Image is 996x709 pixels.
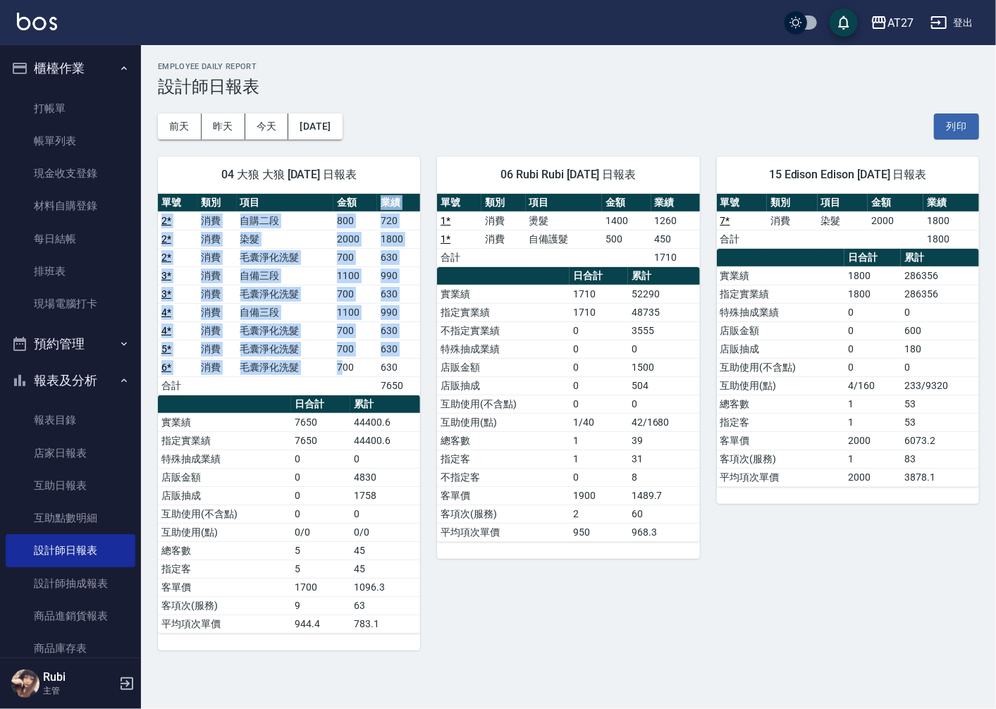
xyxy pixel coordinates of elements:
[350,560,420,578] td: 45
[717,358,845,376] td: 互助使用(不含點)
[844,395,901,413] td: 1
[333,266,376,285] td: 1100
[350,541,420,560] td: 45
[437,431,570,450] td: 總客數
[717,230,768,248] td: 合計
[245,113,289,140] button: 今天
[628,340,700,358] td: 0
[377,194,421,212] th: 業績
[602,230,651,248] td: 500
[901,303,979,321] td: 0
[237,321,334,340] td: 毛囊淨化洗髮
[350,523,420,541] td: 0/0
[377,266,421,285] td: 990
[717,431,845,450] td: 客單價
[291,395,350,414] th: 日合計
[350,450,420,468] td: 0
[628,523,700,541] td: 968.3
[481,211,526,230] td: 消費
[288,113,342,140] button: [DATE]
[844,321,901,340] td: 0
[197,358,237,376] td: 消費
[437,486,570,505] td: 客單價
[237,211,334,230] td: 自購二段
[377,321,421,340] td: 630
[6,223,135,255] a: 每日結帳
[197,248,237,266] td: 消費
[437,340,570,358] td: 特殊抽成業績
[481,194,526,212] th: 類別
[526,211,603,230] td: 燙髮
[570,376,628,395] td: 0
[901,358,979,376] td: 0
[291,468,350,486] td: 0
[628,395,700,413] td: 0
[291,505,350,523] td: 0
[570,486,628,505] td: 1900
[6,50,135,87] button: 櫃檯作業
[602,211,651,230] td: 1400
[333,358,376,376] td: 700
[844,249,901,267] th: 日合計
[717,468,845,486] td: 平均項次單價
[237,340,334,358] td: 毛囊淨化洗髮
[333,194,376,212] th: 金額
[197,266,237,285] td: 消費
[291,486,350,505] td: 0
[901,285,979,303] td: 286356
[901,249,979,267] th: 累計
[333,211,376,230] td: 800
[767,211,818,230] td: 消費
[844,431,901,450] td: 2000
[628,267,700,285] th: 累計
[6,469,135,502] a: 互助日報表
[350,468,420,486] td: 4830
[291,413,350,431] td: 7650
[628,450,700,468] td: 31
[437,505,570,523] td: 客項次(服務)
[6,632,135,665] a: 商品庫存表
[158,505,291,523] td: 互助使用(不含點)
[333,303,376,321] td: 1100
[158,113,202,140] button: 前天
[901,468,979,486] td: 3878.1
[717,413,845,431] td: 指定客
[6,437,135,469] a: 店家日報表
[202,113,245,140] button: 昨天
[158,615,291,633] td: 平均項次單價
[17,13,57,30] img: Logo
[291,450,350,468] td: 0
[717,395,845,413] td: 總客數
[717,340,845,358] td: 店販抽成
[717,303,845,321] td: 特殊抽成業績
[437,248,481,266] td: 合計
[651,194,700,212] th: 業績
[437,450,570,468] td: 指定客
[887,14,914,32] div: AT27
[158,431,291,450] td: 指定實業績
[175,168,403,182] span: 04 大狼 大狼 [DATE] 日報表
[628,376,700,395] td: 504
[197,303,237,321] td: 消費
[237,266,334,285] td: 自備三段
[901,413,979,431] td: 53
[377,230,421,248] td: 1800
[717,321,845,340] td: 店販金額
[291,541,350,560] td: 5
[570,303,628,321] td: 1710
[377,248,421,266] td: 630
[350,486,420,505] td: 1758
[526,230,603,248] td: 自備護髮
[454,168,682,182] span: 06 Rubi Rubi [DATE] 日報表
[934,113,979,140] button: 列印
[651,248,700,266] td: 1710
[570,523,628,541] td: 950
[901,395,979,413] td: 53
[6,125,135,157] a: 帳單列表
[844,376,901,395] td: 4/160
[158,578,291,596] td: 客單價
[481,230,526,248] td: 消費
[6,502,135,534] a: 互助點數明細
[437,303,570,321] td: 指定實業績
[767,194,818,212] th: 類別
